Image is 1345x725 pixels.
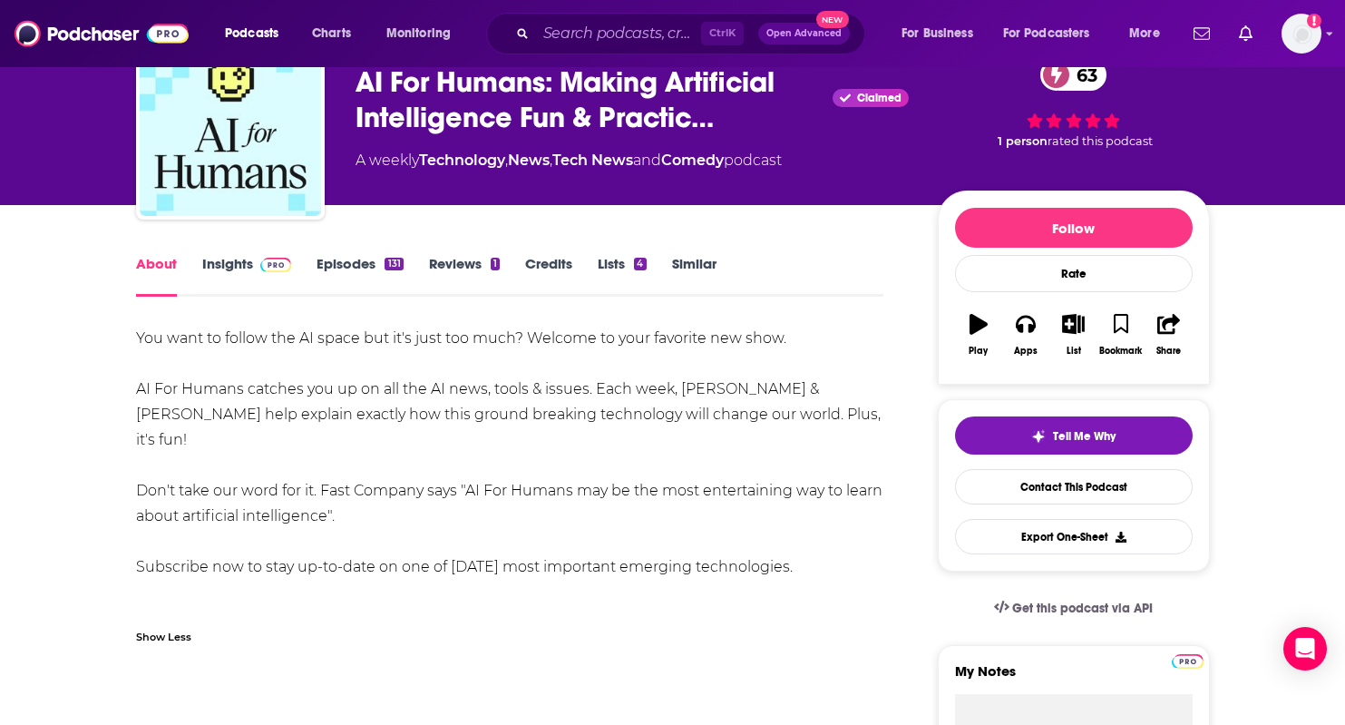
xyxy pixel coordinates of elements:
[136,326,884,631] div: You want to follow the AI space but it's just too much? Welcome to your favorite new show. AI For...
[317,255,403,297] a: Episodes131
[374,19,474,48] button: open menu
[419,152,505,169] a: Technology
[1116,19,1183,48] button: open menu
[955,255,1193,292] div: Rate
[1097,302,1145,367] button: Bookmark
[766,29,842,38] span: Open Advanced
[1172,654,1204,669] img: Podchaser Pro
[1283,627,1327,671] div: Open Intercom Messenger
[633,152,661,169] span: and
[1012,601,1153,616] span: Get this podcast via API
[550,152,552,169] span: ,
[955,469,1193,505] a: Contact This Podcast
[491,258,500,270] div: 1
[552,152,633,169] a: Tech News
[300,19,362,48] a: Charts
[998,134,1048,148] span: 1 person
[1307,14,1321,28] svg: Add a profile image
[212,19,302,48] button: open menu
[1048,134,1153,148] span: rated this podcast
[505,152,508,169] span: ,
[1031,429,1046,444] img: tell me why sparkle
[938,47,1210,160] div: 63 1 personrated this podcast
[672,255,716,297] a: Similar
[889,19,996,48] button: open menu
[857,93,902,103] span: Claimed
[1282,14,1321,54] img: User Profile
[1232,18,1260,49] a: Show notifications dropdown
[661,152,724,169] a: Comedy
[1282,14,1321,54] span: Logged in as mresewehr
[312,21,351,46] span: Charts
[1186,18,1217,49] a: Show notifications dropdown
[1282,14,1321,54] button: Show profile menu
[1053,429,1116,444] span: Tell Me Why
[955,416,1193,455] button: tell me why sparkleTell Me Why
[980,586,1168,631] a: Get this podcast via API
[969,346,988,357] div: Play
[955,519,1193,554] button: Export One-Sheet
[356,150,782,171] div: A weekly podcast
[1099,346,1142,357] div: Bookmark
[1003,21,1090,46] span: For Podcasters
[1040,59,1106,91] a: 63
[955,208,1193,248] button: Follow
[1002,302,1049,367] button: Apps
[991,19,1116,48] button: open menu
[508,152,550,169] a: News
[955,662,1193,694] label: My Notes
[1156,346,1181,357] div: Share
[955,302,1002,367] button: Play
[634,258,646,270] div: 4
[385,258,403,270] div: 131
[701,22,744,45] span: Ctrl K
[816,11,849,28] span: New
[225,21,278,46] span: Podcasts
[1058,59,1106,91] span: 63
[260,258,292,272] img: Podchaser Pro
[136,255,177,297] a: About
[429,255,500,297] a: Reviews1
[1067,346,1081,357] div: List
[525,255,572,297] a: Credits
[1145,302,1192,367] button: Share
[1049,302,1096,367] button: List
[598,255,646,297] a: Lists4
[386,21,451,46] span: Monitoring
[140,34,321,216] img: AI For Humans: Making Artificial Intelligence Fun & Practical
[902,21,973,46] span: For Business
[1014,346,1038,357] div: Apps
[1129,21,1160,46] span: More
[758,23,850,44] button: Open AdvancedNew
[536,19,701,48] input: Search podcasts, credits, & more...
[503,13,882,54] div: Search podcasts, credits, & more...
[15,16,189,51] img: Podchaser - Follow, Share and Rate Podcasts
[1172,652,1204,669] a: Pro website
[202,255,292,297] a: InsightsPodchaser Pro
